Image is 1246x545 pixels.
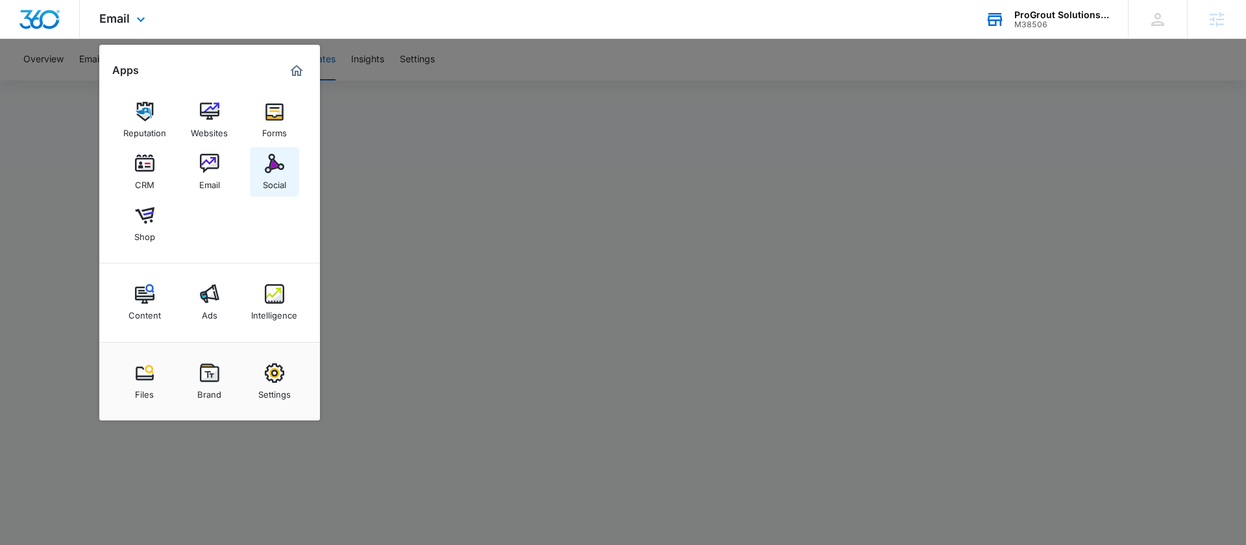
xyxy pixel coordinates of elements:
[1014,20,1109,29] div: account id
[202,304,217,321] div: Ads
[128,304,161,321] div: Content
[250,147,299,197] a: Social
[250,357,299,406] a: Settings
[120,278,169,327] a: Content
[191,121,228,138] div: Websites
[135,173,154,190] div: CRM
[185,95,234,145] a: Websites
[199,173,220,190] div: Email
[258,383,291,400] div: Settings
[134,225,155,242] div: Shop
[262,121,287,138] div: Forms
[185,147,234,197] a: Email
[185,278,234,327] a: Ads
[120,147,169,197] a: CRM
[250,95,299,145] a: Forms
[286,60,307,81] a: Marketing 360® Dashboard
[112,64,139,77] h2: Apps
[250,278,299,327] a: Intelligence
[263,173,286,190] div: Social
[120,199,169,248] a: Shop
[120,357,169,406] a: Files
[135,383,154,400] div: Files
[197,383,221,400] div: Brand
[120,95,169,145] a: Reputation
[123,121,166,138] div: Reputation
[99,12,130,25] span: Email
[185,357,234,406] a: Brand
[1014,10,1109,20] div: account name
[251,304,297,321] div: Intelligence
